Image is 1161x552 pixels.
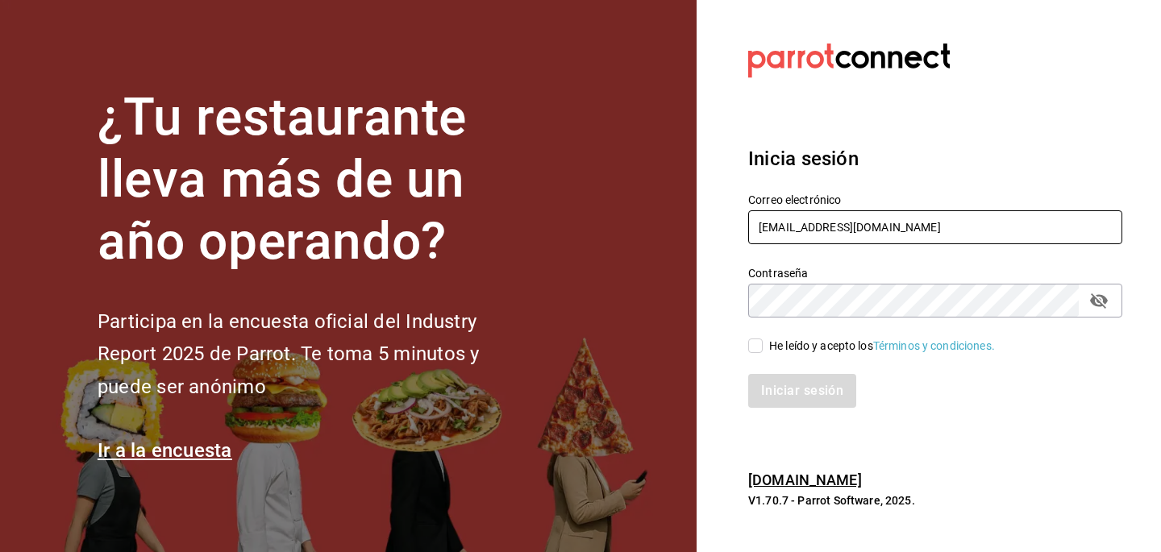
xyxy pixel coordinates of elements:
p: V1.70.7 - Parrot Software, 2025. [748,492,1122,508]
h1: ¿Tu restaurante lleva más de un año operando? [98,87,533,272]
h2: Participa en la encuesta oficial del Industry Report 2025 de Parrot. Te toma 5 minutos y puede se... [98,305,533,404]
a: Ir a la encuesta [98,439,232,462]
label: Contraseña [748,268,1122,279]
h3: Inicia sesión [748,144,1122,173]
a: Términos y condiciones. [873,339,995,352]
input: Ingresa tu correo electrónico [748,210,1122,244]
div: He leído y acepto los [769,338,995,355]
button: passwordField [1085,287,1113,314]
label: Correo electrónico [748,194,1122,205]
a: [DOMAIN_NAME] [748,471,862,488]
